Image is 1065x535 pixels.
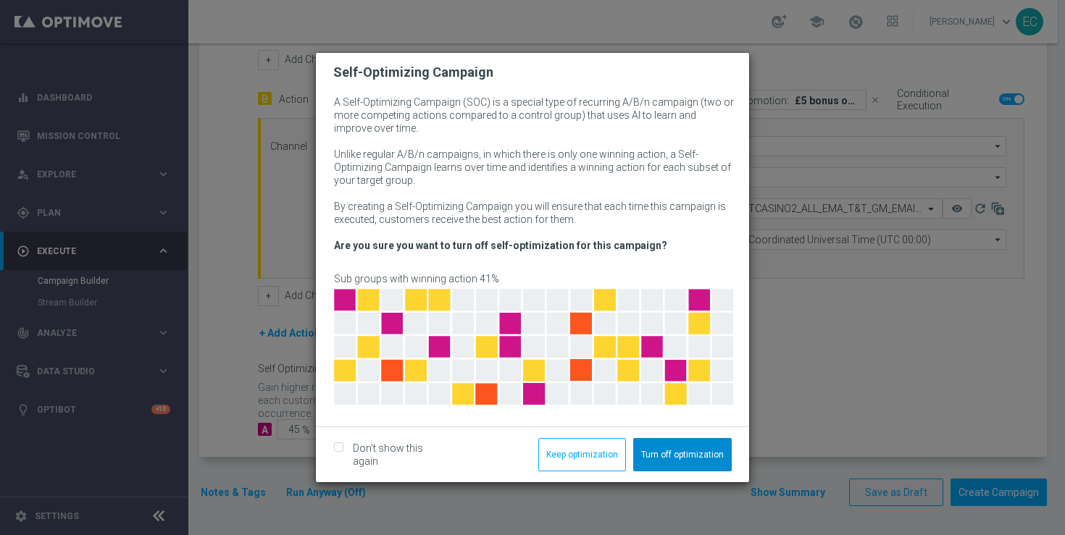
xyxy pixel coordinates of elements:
h2: Self-Optimizing Campaign [333,64,493,81]
p: A Self-Optimizing Campaign (SOC) is a special type of recurring A/B/n campaign (two or more compe... [334,96,735,265]
button: Keep optimization [538,438,626,471]
button: Turn off optimization [633,438,732,471]
p: Sub groups with winning action 41% [334,272,735,285]
label: Don’t show this again [348,442,446,468]
b: Are you sure you want to turn off self-optimization for this campaign? [334,240,667,251]
img: socChartAnimation.png [334,289,733,405]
